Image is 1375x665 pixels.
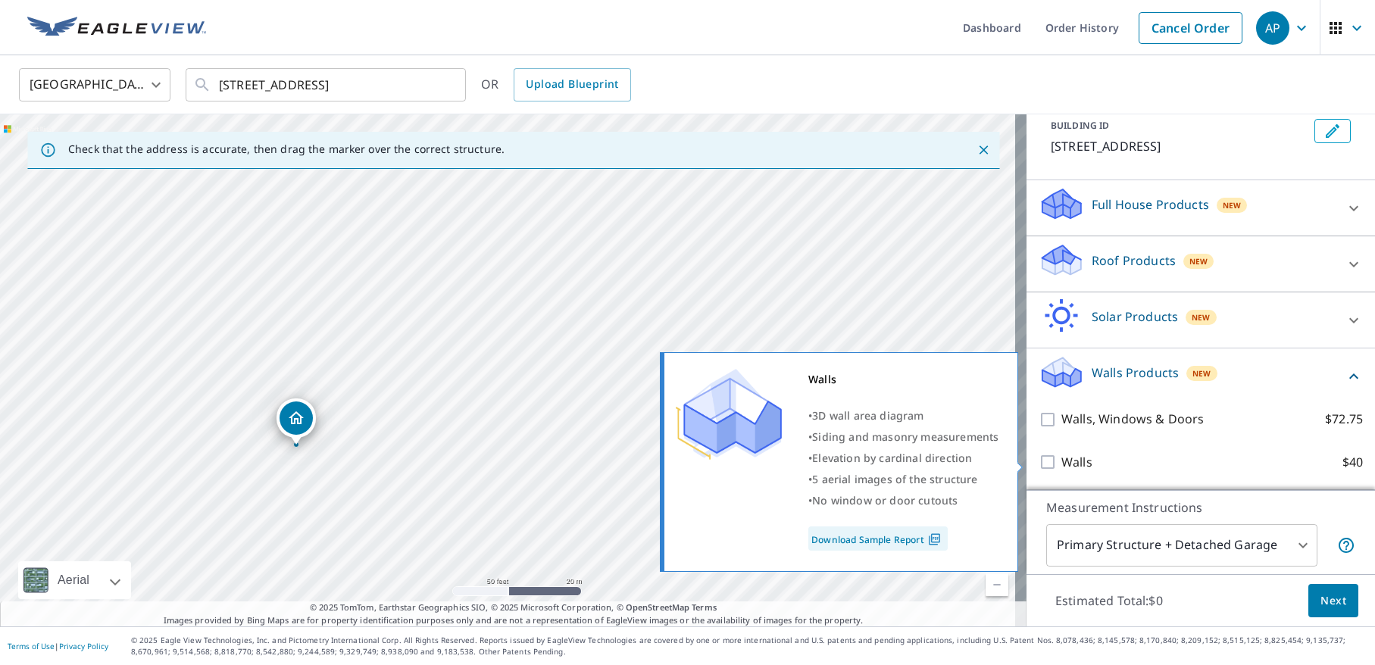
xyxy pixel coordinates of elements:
[1314,119,1351,143] button: Edit building 1
[676,369,782,460] img: Premium
[1046,498,1355,517] p: Measurement Instructions
[1051,137,1308,155] p: [STREET_ADDRESS]
[514,68,630,101] a: Upload Blueprint
[1337,536,1355,554] span: Your report will include the primary structure and a detached garage if one exists.
[812,451,972,465] span: Elevation by cardinal direction
[1325,410,1363,429] p: $72.75
[1061,410,1204,429] p: Walls, Windows & Doors
[1320,592,1346,610] span: Next
[27,17,206,39] img: EV Logo
[1342,453,1363,472] p: $40
[1061,453,1092,472] p: Walls
[1308,584,1358,618] button: Next
[973,140,993,160] button: Close
[1223,199,1242,211] span: New
[808,405,998,426] div: •
[808,469,998,490] div: •
[1139,12,1242,44] a: Cancel Order
[1192,311,1211,323] span: New
[1051,119,1109,132] p: BUILDING ID
[1256,11,1289,45] div: AP
[924,532,945,546] img: Pdf Icon
[1039,186,1363,229] div: Full House ProductsNew
[8,642,108,651] p: |
[626,601,689,613] a: OpenStreetMap
[1192,367,1211,379] span: New
[19,64,170,106] div: [GEOGRAPHIC_DATA]
[8,641,55,651] a: Terms of Use
[808,426,998,448] div: •
[808,490,998,511] div: •
[18,561,131,599] div: Aerial
[1092,364,1179,382] p: Walls Products
[1039,298,1363,342] div: Solar ProductsNew
[1043,584,1175,617] p: Estimated Total: $0
[808,526,948,551] a: Download Sample Report
[68,142,505,156] p: Check that the address is accurate, then drag the marker over the correct structure.
[53,561,94,599] div: Aerial
[812,493,958,507] span: No window or door cutouts
[526,75,618,94] span: Upload Blueprint
[1039,354,1363,398] div: Walls ProductsNew
[808,448,998,469] div: •
[812,472,977,486] span: 5 aerial images of the structure
[59,641,108,651] a: Privacy Policy
[692,601,717,613] a: Terms
[1092,308,1178,326] p: Solar Products
[1046,524,1317,567] div: Primary Structure + Detached Garage
[1092,251,1176,270] p: Roof Products
[1039,242,1363,286] div: Roof ProductsNew
[310,601,717,614] span: © 2025 TomTom, Earthstar Geographics SIO, © 2025 Microsoft Corporation, ©
[131,635,1367,657] p: © 2025 Eagle View Technologies, Inc. and Pictometry International Corp. All Rights Reserved. Repo...
[812,408,923,423] span: 3D wall area diagram
[1189,255,1208,267] span: New
[277,398,316,445] div: Dropped pin, building 1, Residential property, 1765 SW Filmont Ave Portland, OR 97225
[481,68,631,101] div: OR
[812,429,998,444] span: Siding and masonry measurements
[986,573,1008,596] a: Current Level 19, Zoom Out
[1092,195,1209,214] p: Full House Products
[808,369,998,390] div: Walls
[219,64,435,106] input: Search by address or latitude-longitude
